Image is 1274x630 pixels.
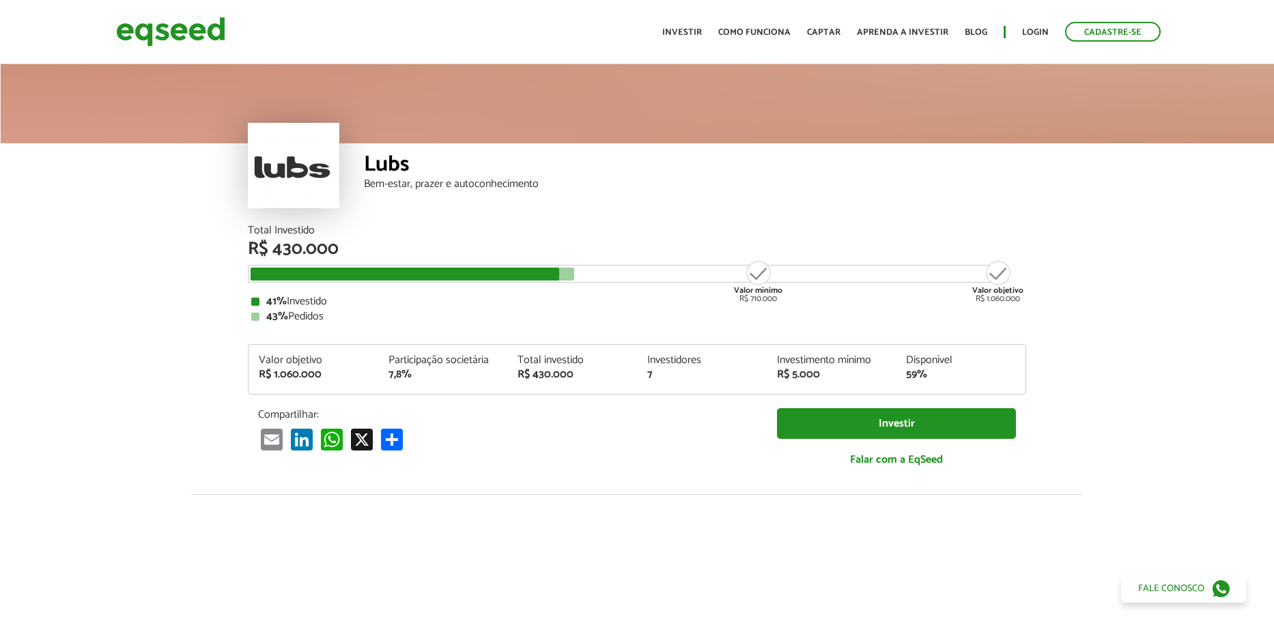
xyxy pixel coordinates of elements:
a: Falar com a EqSeed [777,446,1016,474]
strong: 43% [266,307,288,326]
p: Compartilhar: [258,408,756,421]
div: Investido [251,296,1023,307]
a: X [348,428,376,450]
strong: 41% [266,292,287,311]
div: R$ 430.000 [518,369,627,380]
a: LinkedIn [288,428,315,450]
div: Investimento mínimo [777,355,886,366]
div: R$ 430.000 [248,240,1026,258]
div: R$ 1.060.000 [972,259,1023,303]
a: Captar [807,28,840,37]
div: R$ 1.060.000 [259,369,368,380]
a: Compartilhar [378,428,406,450]
div: 7 [647,369,756,380]
a: WhatsApp [318,428,345,450]
div: Investidores [647,355,756,366]
div: Total investido [518,355,627,366]
div: Valor objetivo [259,355,368,366]
a: Login [1022,28,1049,37]
strong: Valor mínimo [734,284,782,297]
div: 59% [906,369,1015,380]
div: R$ 710.000 [733,259,784,303]
div: Total Investido [248,225,1026,236]
div: Disponível [906,355,1015,366]
div: Lubs [364,154,1026,179]
a: Aprenda a investir [857,28,948,37]
a: Blog [965,28,987,37]
div: R$ 5.000 [777,369,886,380]
a: Investir [777,408,1016,439]
div: Bem-estar, prazer e autoconhecimento [364,179,1026,190]
a: Cadastre-se [1065,22,1161,42]
a: Como funciona [718,28,791,37]
a: Investir [662,28,702,37]
strong: Valor objetivo [972,284,1023,297]
div: 7,8% [388,369,498,380]
img: EqSeed [116,14,225,50]
div: Pedidos [251,311,1023,322]
div: Participação societária [388,355,498,366]
a: Fale conosco [1121,574,1247,603]
a: Email [258,428,285,450]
